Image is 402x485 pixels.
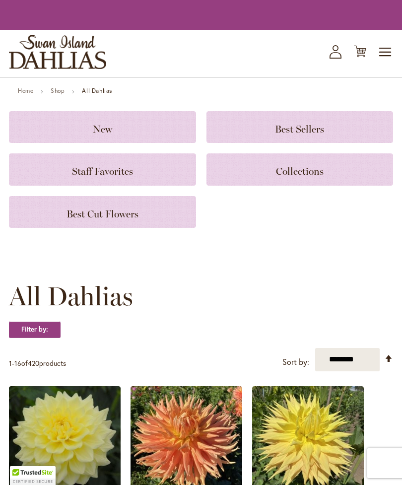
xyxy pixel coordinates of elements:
span: New [93,123,112,135]
span: Best Sellers [275,123,324,135]
span: 16 [14,358,21,368]
span: Staff Favorites [72,165,133,177]
span: 1 [9,358,12,368]
label: Sort by: [282,353,309,371]
a: Best Cut Flowers [9,196,196,228]
a: Shop [51,87,65,94]
a: Staff Favorites [9,153,196,185]
a: Home [18,87,33,94]
span: Best Cut Flowers [67,208,138,220]
span: All Dahlias [9,281,133,311]
p: - of products [9,355,66,371]
a: store logo [9,35,106,69]
div: TrustedSite Certified [10,466,56,485]
span: 420 [28,358,39,368]
a: Best Sellers [206,111,394,143]
strong: All Dahlias [82,87,112,94]
a: New [9,111,196,143]
strong: Filter by: [9,321,61,338]
span: Collections [276,165,324,177]
a: Collections [206,153,394,185]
